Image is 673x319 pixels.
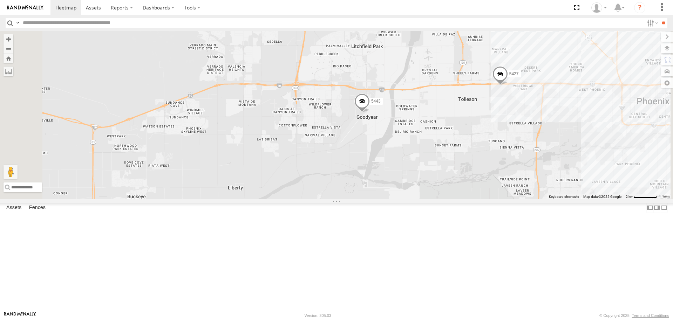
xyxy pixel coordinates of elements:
span: Map data ©2025 Google [583,195,621,199]
a: Terms and Conditions [632,313,669,318]
a: Terms [662,195,670,198]
button: Map Scale: 2 km per 63 pixels [624,194,659,199]
div: Version: 305.03 [305,313,331,318]
label: Search Filter Options [644,18,659,28]
span: 5443 [371,99,381,104]
label: Search Query [15,18,20,28]
a: Visit our Website [4,312,36,319]
button: Zoom in [4,34,13,44]
button: Zoom Home [4,54,13,63]
label: Dock Summary Table to the Right [653,203,660,213]
div: Edward Espinoza [589,2,609,13]
label: Map Settings [661,78,673,88]
label: Assets [3,203,25,213]
div: © Copyright 2025 - [599,313,669,318]
button: Drag Pegman onto the map to open Street View [4,165,18,179]
span: 2 km [626,195,633,199]
i: ? [634,2,645,13]
img: rand-logo.svg [7,5,43,10]
button: Keyboard shortcuts [549,194,579,199]
label: Hide Summary Table [661,203,668,213]
span: 5427 [509,71,519,76]
label: Dock Summary Table to the Left [646,203,653,213]
button: Zoom out [4,44,13,54]
label: Fences [26,203,49,213]
label: Measure [4,67,13,76]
